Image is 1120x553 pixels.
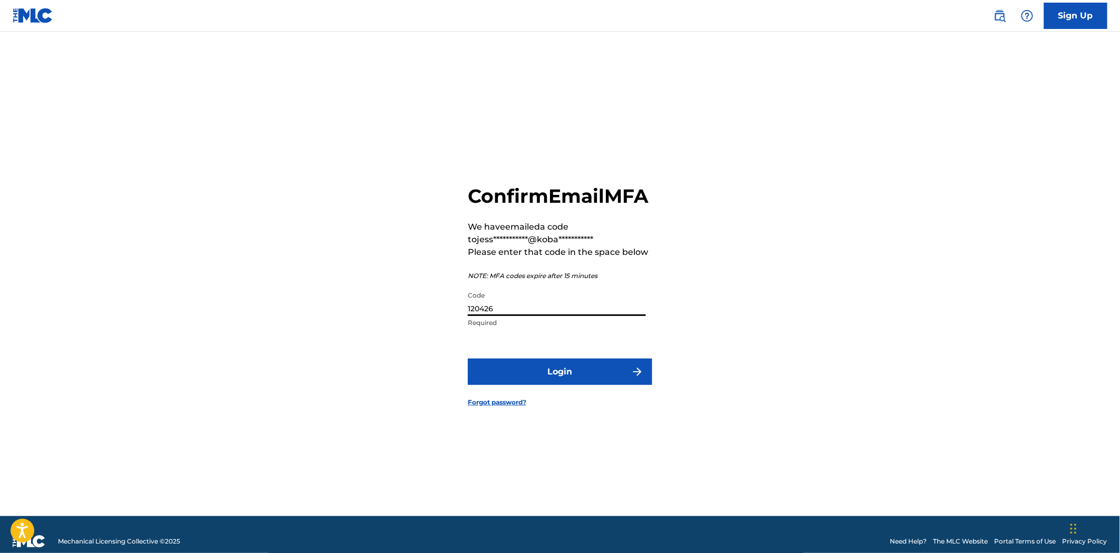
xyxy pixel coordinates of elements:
[1070,513,1077,545] div: Drag
[1017,5,1038,26] div: Help
[1063,537,1107,546] a: Privacy Policy
[468,359,652,385] button: Login
[1067,502,1120,553] iframe: Chat Widget
[468,246,652,259] p: Please enter that code in the space below
[890,537,927,546] a: Need Help?
[995,537,1056,546] a: Portal Terms of Use
[58,537,180,546] span: Mechanical Licensing Collective © 2025
[13,8,53,23] img: MLC Logo
[13,535,45,548] img: logo
[468,271,652,281] p: NOTE: MFA codes expire after 15 minutes
[1044,3,1107,29] a: Sign Up
[468,318,646,328] p: Required
[994,9,1006,22] img: search
[631,366,644,378] img: f7272a7cc735f4ea7f67.svg
[468,184,652,208] h2: Confirm Email MFA
[1021,9,1034,22] img: help
[989,5,1010,26] a: Public Search
[468,398,526,407] a: Forgot password?
[934,537,988,546] a: The MLC Website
